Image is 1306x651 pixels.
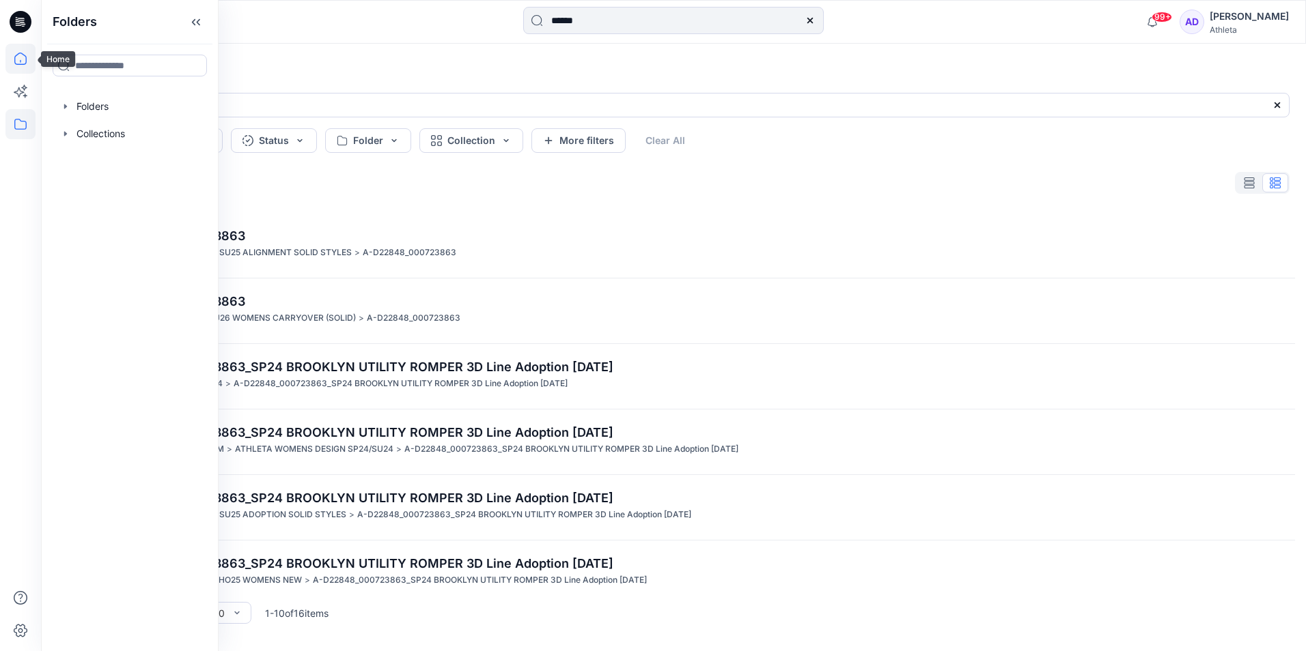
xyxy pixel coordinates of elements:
[349,508,355,522] p: >
[49,415,1298,469] a: A-D22848_000723863_SP24 BROOKLYN UTILITY ROMPER 3D Line Adoption [DATE]ATHLETA COLOR WORKROOM>ATH...
[235,442,393,457] p: ATHLETA WOMENS DESIGN SP24/SU24
[305,573,310,588] p: >
[231,128,317,153] button: Status
[170,491,613,505] span: _000723863_SP24 BROOKLYN UTILITY ROMPER 3D Line Adoption [DATE]
[363,246,456,260] p: A-D22848_000723863
[170,360,613,374] span: _000723863_SP24 BROOKLYN UTILITY ROMPER 3D Line Adoption [DATE]
[234,377,568,391] p: A-D22848_000723863_SP24 BROOKLYN UTILITY ROMPER 3D Line Adoption 18APR23
[531,128,626,153] button: More filters
[49,284,1298,338] a: A-D22848_000723863ATHLETA AUTO COLOR>SU26 WOMENS CARRYOVER (SOLID)>A-D22848_000723863
[1210,8,1289,25] div: [PERSON_NAME]
[225,377,231,391] p: >
[1152,12,1172,23] span: 99+
[208,508,346,522] p: SPSU25 ADOPTION SOLID STYLES
[49,218,1298,272] a: A-D22848_000723863ATHLETA AUTO COLOR>SPSU25 ALIGNMENT SOLID STYLES>A-D22848_000723863
[208,246,352,260] p: SPSU25 ALIGNMENT SOLID STYLES
[214,606,225,620] div: 10
[359,311,364,325] p: >
[49,546,1298,600] a: A-D22848_000723863_SP24 BROOKLYN UTILITY ROMPER 3D Line Adoption [DATE]ATHLETA AUTO COLOR>FAHO25 ...
[49,480,1298,534] a: A-D22848_000723863_SP24 BROOKLYN UTILITY ROMPER 3D Line Adoption [DATE]ATHLETA AUTO COLOR>SPSU25 ...
[1210,25,1289,35] div: Athleta
[325,128,411,153] button: Folder
[404,442,738,457] p: A-D22848_000723863_SP24 BROOKLYN UTILITY ROMPER 3D Line Adoption 18APR23
[396,442,402,457] p: >
[49,349,1298,403] a: A-D22848_000723863_SP24 BROOKLYN UTILITY ROMPER 3D Line Adoption [DATE]POONG IN>Poong In SPSU24>A...
[419,128,523,153] button: Collection
[265,606,329,620] p: 1 - 10 of 16 items
[46,55,1301,93] h4: Search
[170,425,613,439] span: _000723863_SP24 BROOKLYN UTILITY ROMPER 3D Line Adoption [DATE]
[227,442,232,457] p: >
[208,573,302,588] p: FAHO25 WOMENS NEW
[1180,10,1204,34] div: AD
[313,573,647,588] p: A-D22848_000723863_SP24 BROOKLYN UTILITY ROMPER 3D Line Adoption 18APR23
[208,311,356,325] p: SU26 WOMENS CARRYOVER (SOLID)
[170,556,613,570] span: _000723863_SP24 BROOKLYN UTILITY ROMPER 3D Line Adoption [DATE]
[355,246,360,260] p: >
[367,311,460,325] p: A-D22848_000723863
[357,508,691,522] p: A-D22848_000723863_SP24 BROOKLYN UTILITY ROMPER 3D Line Adoption 18APR23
